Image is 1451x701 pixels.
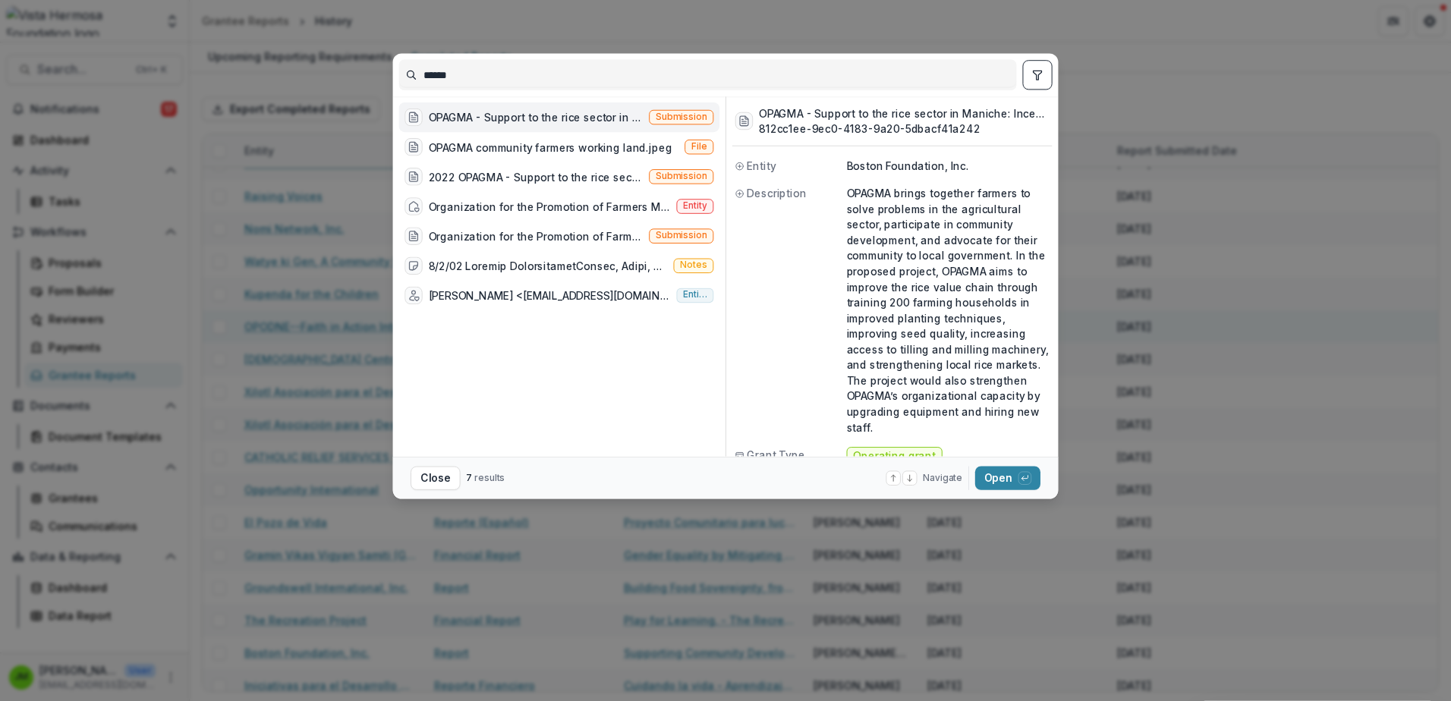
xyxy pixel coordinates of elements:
button: Open [975,467,1040,490]
button: Close [411,467,461,490]
span: Description [747,186,806,202]
span: Submission [656,112,707,122]
span: Submission [656,231,707,241]
span: Grant Type [747,447,804,463]
div: OPAGMA - Support to the rice sector in Maniche: Incentives for food security and the development ... [429,109,644,125]
div: Organization for the Promotion of Farmers Maniche (OPAGMA) - 2025 - Vista Hermosa - Application [429,228,644,244]
span: results [474,472,505,483]
p: Boston Foundation, Inc. [847,158,1050,174]
span: Entity [683,200,707,211]
button: toggle filters [1022,60,1052,90]
span: Entity user [683,290,707,300]
div: 8/2/02 Loremip DolorsitametConsec, Adipi, Elitse, Doeius, TemporincIdiduntu LaBoreetd Magnaal Eni... [429,258,668,274]
h3: 812cc1ee-9ec0-4183-9a20-5dbacf41a242 [759,121,1050,137]
div: [PERSON_NAME] <[EMAIL_ADDRESS][DOMAIN_NAME]> <[EMAIL_ADDRESS][DOMAIN_NAME]> [429,288,671,303]
p: OPAGMA brings together farmers to solve problems in the agricultural sector, participate in commu... [847,186,1050,435]
span: Submission [656,171,707,181]
span: Entity [747,158,776,174]
span: Notes [680,260,707,271]
div: Organization for the Promotion of Farmers Maniche (OPAGMA) [429,199,671,215]
span: Navigate [923,471,962,485]
span: 7 [466,472,472,483]
div: 2022 OPAGMA - Support to the rice sector in [GEOGRAPHIC_DATA]: Incentives for food security and t... [429,169,644,185]
h3: OPAGMA - Support to the rice sector in Maniche: Incentives for food security and the development ... [759,105,1050,121]
div: OPAGMA community farmers working land.jpeg [429,139,672,155]
span: File [691,141,707,152]
span: Operating grant [853,450,936,462]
